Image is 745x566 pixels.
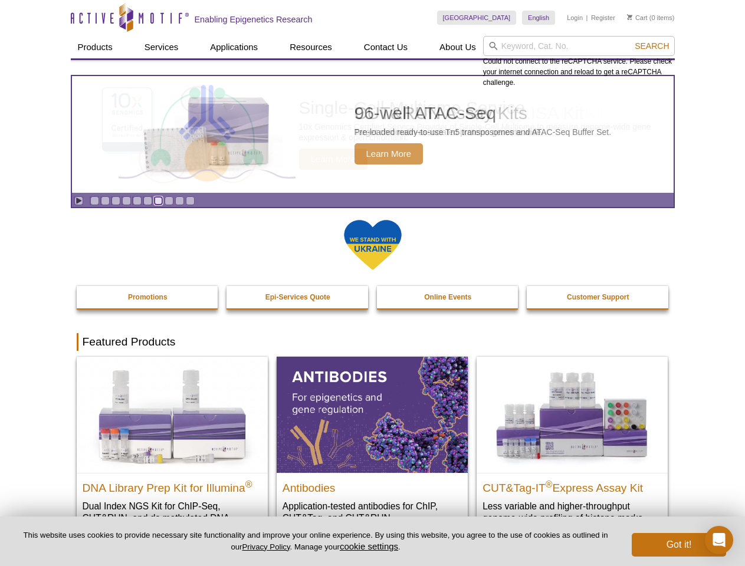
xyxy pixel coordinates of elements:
a: Resources [283,36,339,58]
p: Less variable and higher-throughput genome-wide profiling of histone marks​. [483,500,662,524]
a: Go to slide 3 [111,196,120,205]
a: Products [71,36,120,58]
a: Go to slide 6 [143,196,152,205]
strong: Customer Support [567,293,629,301]
p: This website uses cookies to provide necessary site functionality and improve your online experie... [19,530,612,552]
a: Go to slide 4 [122,196,131,205]
a: All Antibodies Antibodies Application-tested antibodies for ChIP, CUT&Tag, and CUT&RUN. [277,357,468,535]
input: Keyword, Cat. No. [483,36,675,56]
button: Search [631,41,672,51]
img: Your Cart [627,14,632,20]
p: Dual Index NGS Kit for ChIP-Seq, CUT&RUN, and ds methylated DNA assays. [83,500,262,536]
h2: Antibodies [283,476,462,494]
strong: Online Events [424,293,471,301]
img: We Stand With Ukraine [343,219,402,271]
a: Login [567,14,583,22]
a: Applications [203,36,265,58]
h2: CUT&Tag-IT Express Assay Kit [483,476,662,494]
a: DNA Library Prep Kit for Illumina DNA Library Prep Kit for Illumina® Dual Index NGS Kit for ChIP-... [77,357,268,547]
button: cookie settings [340,541,398,551]
a: CUT&Tag-IT® Express Assay Kit CUT&Tag-IT®Express Assay Kit Less variable and higher-throughput ge... [477,357,668,535]
a: Privacy Policy [242,542,290,551]
img: CUT&Tag-IT® Express Assay Kit [477,357,668,472]
a: Toggle autoplay [74,196,83,205]
a: Epi-Services Quote [227,286,369,308]
h2: DNA Library Prep Kit for Illumina [83,476,262,494]
a: Online Events [377,286,520,308]
div: Open Intercom Messenger [705,526,733,554]
li: | [586,11,588,25]
h2: Enabling Epigenetics Research [195,14,313,25]
img: DNA Library Prep Kit for Illumina [77,357,268,472]
a: Services [137,36,186,58]
sup: ® [546,479,553,489]
a: Go to slide 7 [154,196,163,205]
strong: Epi-Services Quote [265,293,330,301]
a: Go to slide 8 [165,196,173,205]
a: About Us [432,36,483,58]
a: Customer Support [527,286,669,308]
button: Got it! [632,533,726,557]
a: Register [591,14,615,22]
h2: Featured Products [77,333,669,351]
a: Go to slide 2 [101,196,110,205]
a: Go to slide 9 [175,196,184,205]
a: Contact Us [357,36,415,58]
img: All Antibodies [277,357,468,472]
li: (0 items) [627,11,675,25]
a: Go to slide 10 [186,196,195,205]
a: Promotions [77,286,219,308]
strong: Promotions [128,293,168,301]
a: Go to slide 5 [133,196,142,205]
p: Application-tested antibodies for ChIP, CUT&Tag, and CUT&RUN. [283,500,462,524]
sup: ® [245,479,252,489]
a: [GEOGRAPHIC_DATA] [437,11,517,25]
div: Could not connect to the reCAPTCHA service. Please check your internet connection and reload to g... [483,36,675,88]
a: English [522,11,555,25]
a: Go to slide 1 [90,196,99,205]
a: Cart [627,14,648,22]
span: Search [635,41,669,51]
